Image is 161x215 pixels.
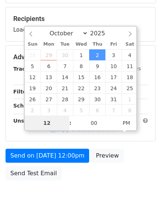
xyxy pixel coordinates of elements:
[25,82,41,94] span: October 19, 2025
[105,49,122,60] span: October 3, 2025
[105,60,122,71] span: October 10, 2025
[13,118,49,124] strong: Unsubscribe
[105,105,122,116] span: November 7, 2025
[25,49,41,60] span: September 28, 2025
[71,116,116,130] input: Minute
[89,82,105,94] span: October 23, 2025
[41,105,57,116] span: November 3, 2025
[13,15,148,23] h5: Recipients
[122,42,138,47] span: Sat
[41,49,57,60] span: September 29, 2025
[25,42,41,47] span: Sun
[57,49,73,60] span: September 30, 2025
[122,49,138,60] span: October 4, 2025
[73,82,89,94] span: October 22, 2025
[25,71,41,82] span: October 12, 2025
[41,42,57,47] span: Mon
[105,42,122,47] span: Fri
[122,94,138,105] span: November 1, 2025
[57,71,73,82] span: October 14, 2025
[122,60,138,71] span: October 11, 2025
[73,49,89,60] span: October 1, 2025
[73,105,89,116] span: November 5, 2025
[105,94,122,105] span: October 31, 2025
[105,82,122,94] span: October 24, 2025
[89,60,105,71] span: October 9, 2025
[73,60,89,71] span: October 8, 2025
[89,71,105,82] span: October 16, 2025
[13,15,148,34] div: Loading...
[89,94,105,105] span: October 30, 2025
[124,180,161,215] iframe: Chat Widget
[122,105,138,116] span: November 8, 2025
[6,149,89,163] a: Send on [DATE] 12:00pm
[25,60,41,71] span: October 5, 2025
[41,71,57,82] span: October 13, 2025
[57,42,73,47] span: Tue
[57,82,73,94] span: October 21, 2025
[50,126,116,133] a: Copy unsubscribe link
[122,71,138,82] span: October 18, 2025
[122,82,138,94] span: October 25, 2025
[41,82,57,94] span: October 20, 2025
[116,116,137,130] span: Click to toggle
[73,42,89,47] span: Wed
[57,60,73,71] span: October 7, 2025
[73,71,89,82] span: October 15, 2025
[57,105,73,116] span: November 4, 2025
[105,71,122,82] span: October 17, 2025
[89,105,105,116] span: November 6, 2025
[91,149,123,163] a: Preview
[57,94,73,105] span: October 28, 2025
[6,166,62,180] a: Send Test Email
[13,89,32,95] strong: Filters
[25,105,41,116] span: November 2, 2025
[13,53,148,61] h5: Advanced
[69,116,71,130] span: :
[89,42,105,47] span: Thu
[25,116,70,130] input: Hour
[41,60,57,71] span: October 6, 2025
[89,49,105,60] span: October 2, 2025
[13,103,40,109] strong: Schedule
[13,66,38,72] strong: Tracking
[25,94,41,105] span: October 26, 2025
[41,94,57,105] span: October 27, 2025
[88,30,115,37] input: Year
[73,94,89,105] span: October 29, 2025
